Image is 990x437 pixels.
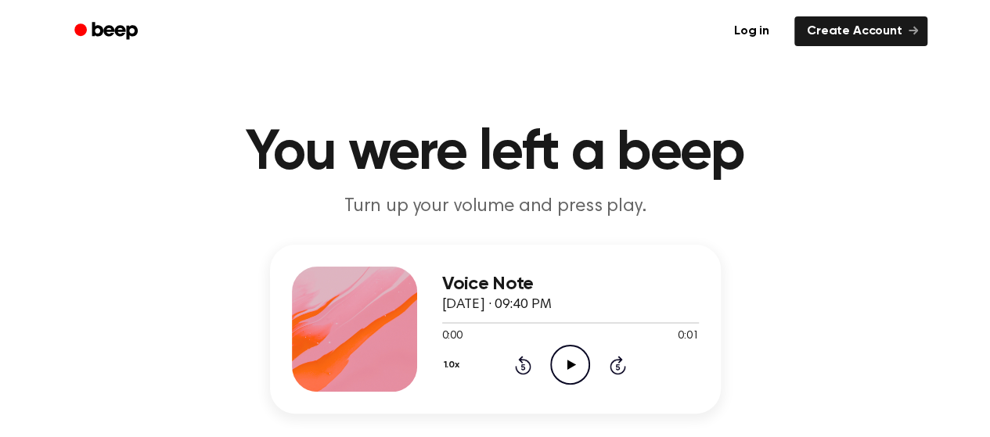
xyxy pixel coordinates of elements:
[442,352,466,378] button: 1.0x
[794,16,927,46] a: Create Account
[718,13,785,49] a: Log in
[95,125,896,181] h1: You were left a beep
[63,16,152,47] a: Beep
[195,194,796,220] p: Turn up your volume and press play.
[678,328,698,345] span: 0:01
[442,328,463,345] span: 0:00
[442,274,699,295] h3: Voice Note
[442,298,552,312] span: [DATE] · 09:40 PM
